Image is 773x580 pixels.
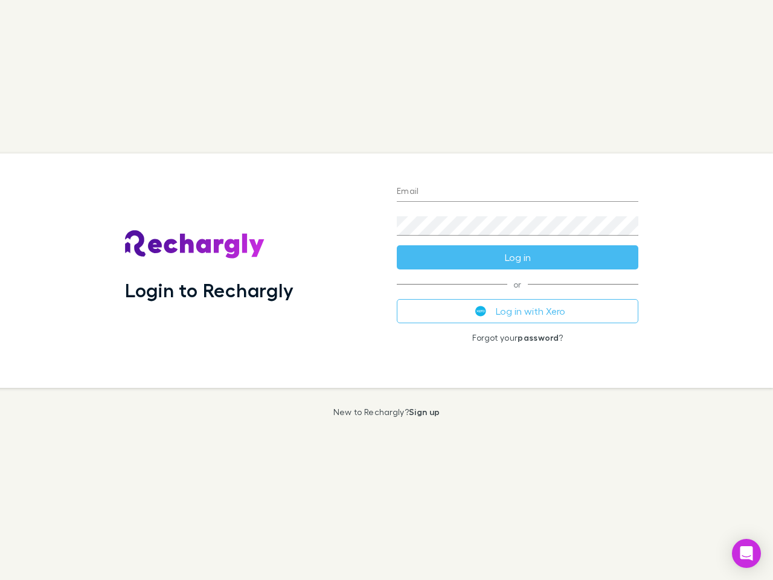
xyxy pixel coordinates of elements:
button: Log in with Xero [397,299,638,323]
a: Sign up [409,407,440,417]
button: Log in [397,245,638,269]
a: password [518,332,559,343]
img: Rechargly's Logo [125,230,265,259]
p: New to Rechargly? [333,407,440,417]
h1: Login to Rechargly [125,279,293,301]
div: Open Intercom Messenger [732,539,761,568]
p: Forgot your ? [397,333,638,343]
img: Xero's logo [475,306,486,317]
span: or [397,284,638,285]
